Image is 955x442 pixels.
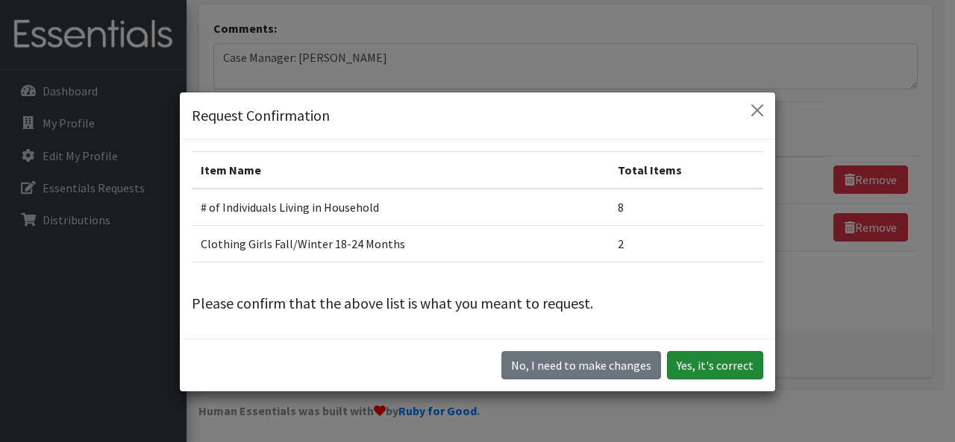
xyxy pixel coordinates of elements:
p: Please confirm that the above list is what you meant to request. [192,292,763,315]
button: No I need to make changes [501,351,661,379]
td: Clothing Girls Fall/Winter 18-24 Months [192,226,609,262]
button: Yes, it's correct [667,351,763,379]
td: # of Individuals Living in Household [192,189,609,226]
td: 2 [609,226,763,262]
button: Close [745,98,769,122]
h5: Request Confirmation [192,104,330,127]
td: 8 [609,189,763,226]
th: Item Name [192,152,609,189]
th: Total Items [609,152,763,189]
